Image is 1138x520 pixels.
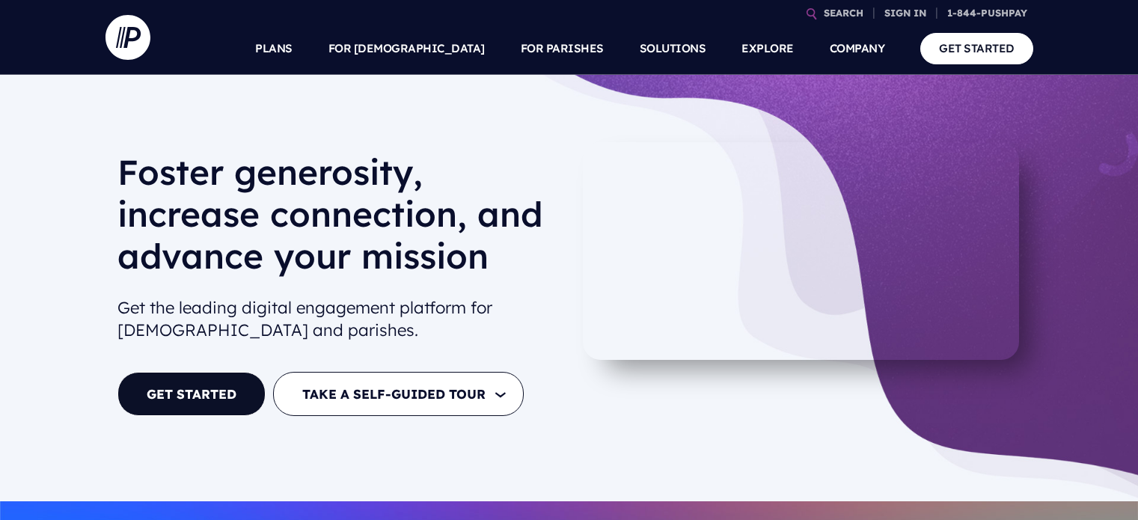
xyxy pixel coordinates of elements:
a: PLANS [255,22,293,75]
h1: Foster generosity, increase connection, and advance your mission [117,151,557,289]
a: FOR [DEMOGRAPHIC_DATA] [328,22,485,75]
button: TAKE A SELF-GUIDED TOUR [273,372,524,416]
a: SOLUTIONS [640,22,706,75]
a: FOR PARISHES [521,22,604,75]
a: GET STARTED [117,372,266,416]
a: EXPLORE [741,22,794,75]
a: GET STARTED [920,33,1033,64]
a: COMPANY [830,22,885,75]
h2: Get the leading digital engagement platform for [DEMOGRAPHIC_DATA] and parishes. [117,290,557,349]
